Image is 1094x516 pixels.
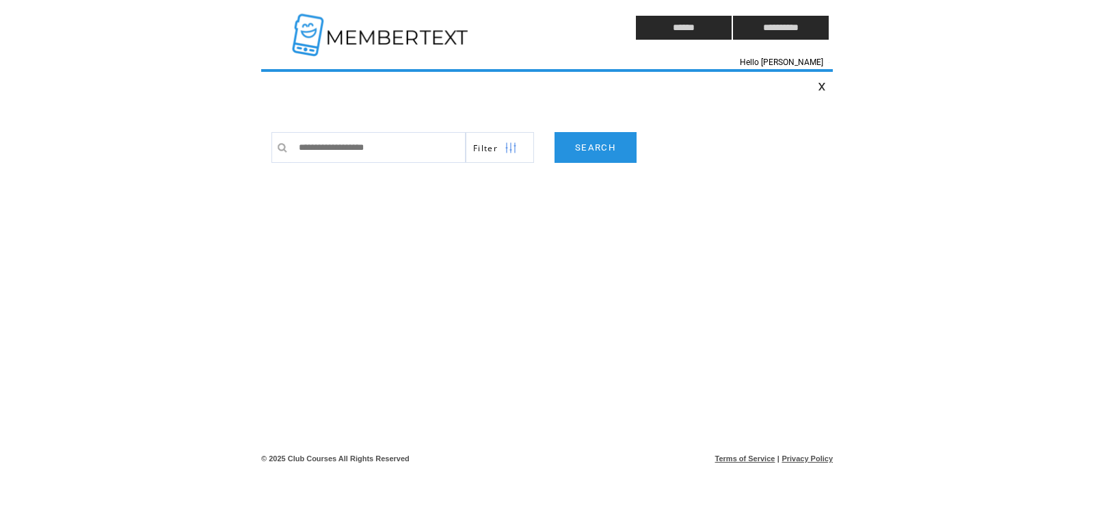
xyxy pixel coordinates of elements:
img: filters.png [505,133,517,164]
a: SEARCH [555,132,637,163]
span: Hello [PERSON_NAME] [740,57,823,67]
a: Terms of Service [715,454,775,463]
a: Privacy Policy [782,454,833,463]
a: Filter [466,132,534,163]
span: | [777,454,779,463]
span: Show filters [473,142,498,154]
span: © 2025 Club Courses All Rights Reserved [261,454,410,463]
